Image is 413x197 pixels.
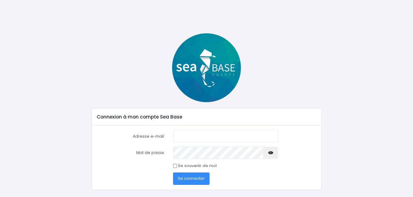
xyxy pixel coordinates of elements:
[92,147,168,159] label: Mot de passe
[92,130,168,142] label: Adresse e-mail
[173,172,210,185] button: Se connecter
[178,175,205,181] span: Se connecter
[178,163,217,169] label: Se souvenir de moi
[92,109,321,125] div: Connexion à mon compte Sea Base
